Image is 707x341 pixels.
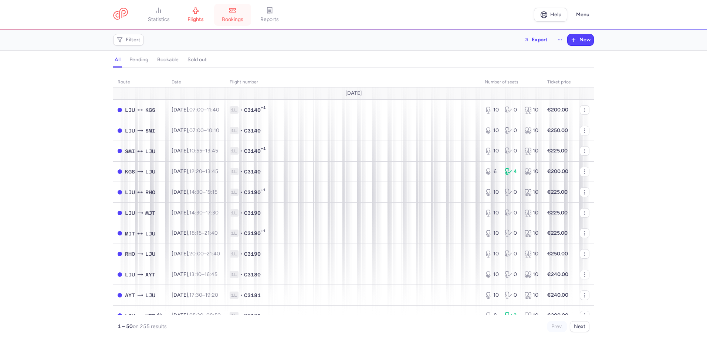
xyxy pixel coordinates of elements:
div: 10 [485,127,499,134]
th: date [167,77,225,88]
time: 16:45 [204,271,217,278]
span: • [240,230,243,237]
div: 0 [505,271,519,278]
span: 1L [230,147,239,155]
span: reports [260,16,279,23]
span: [DATE], [172,251,220,257]
div: 6 [485,168,499,175]
strong: €200.00 [547,107,568,113]
span: 1L [230,312,239,319]
strong: €240.00 [547,292,568,298]
span: bookings [222,16,243,23]
span: [DATE], [172,210,219,216]
strong: 1 – 50 [118,323,133,330]
span: • [240,292,243,299]
span: 1L [230,250,239,258]
a: reports [251,7,288,23]
span: LJU [125,188,135,196]
span: C3190 [244,209,261,217]
strong: €225.00 [547,230,568,236]
span: 1L [230,271,239,278]
div: 10 [485,230,499,237]
span: • [240,168,243,175]
span: C3181 [244,292,261,299]
div: 8 [485,312,499,319]
span: [DATE], [172,230,218,236]
span: 1L [230,127,239,134]
span: AYT [145,271,155,279]
span: C3140 [244,106,261,114]
time: 05:30 [189,312,203,318]
a: flights [177,7,214,23]
span: C3140 [244,127,261,134]
h4: pending [129,56,148,63]
span: LJU [125,312,135,320]
div: 10 [485,209,499,217]
div: 0 [505,189,519,196]
span: C3190 [244,230,261,237]
span: • [240,189,243,196]
span: on 255 results [133,323,167,330]
span: LJU [145,250,155,258]
time: 14:30 [189,210,203,216]
div: 10 [524,147,538,155]
span: C3140 [244,168,261,175]
span: +1 [261,105,266,113]
span: HER [145,312,155,320]
button: Next [570,321,589,332]
span: – [189,210,219,216]
span: +1 [261,228,266,236]
a: CitizenPlane red outlined logo [113,8,128,21]
span: – [189,271,217,278]
div: 0 [505,147,519,155]
h4: all [115,56,121,63]
span: [DATE] [345,90,362,96]
span: flights [187,16,204,23]
time: 13:45 [205,148,218,154]
span: MJT [145,209,155,217]
span: 1L [230,292,239,299]
h4: bookable [157,56,179,63]
span: SMI [145,127,155,135]
strong: €200.00 [547,168,568,175]
span: 1L [230,230,239,237]
time: 10:55 [189,148,202,154]
strong: €225.00 [547,148,568,154]
span: LJU [125,127,135,135]
div: 10 [485,250,499,258]
span: LJU [145,230,155,238]
div: 0 [505,230,519,237]
span: [DATE], [172,312,221,318]
span: – [189,168,218,175]
time: 13:45 [205,168,218,175]
time: 19:15 [206,189,217,195]
th: Flight number [225,77,480,88]
span: Help [550,12,561,17]
span: • [240,271,243,278]
span: • [240,106,243,114]
span: • [240,209,243,217]
span: – [189,230,218,236]
span: KGS [145,106,155,114]
span: LJU [145,168,155,176]
span: • [240,250,243,258]
span: [DATE], [172,292,218,298]
time: 08:50 [206,312,221,318]
div: 10 [524,106,538,114]
button: Menu [572,8,594,22]
span: LJU [145,291,155,299]
div: 0 [505,106,519,114]
span: C3140 [244,147,261,155]
time: 17:30 [206,210,219,216]
div: 10 [524,127,538,134]
div: 10 [524,209,538,217]
div: 10 [524,312,538,319]
span: RHO [145,188,155,196]
strong: €225.00 [547,210,568,216]
div: 10 [524,292,538,299]
span: [DATE], [172,127,219,134]
button: New [568,34,593,45]
span: MJT [125,230,135,238]
span: [DATE], [172,148,218,154]
th: Ticket price [543,77,575,88]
